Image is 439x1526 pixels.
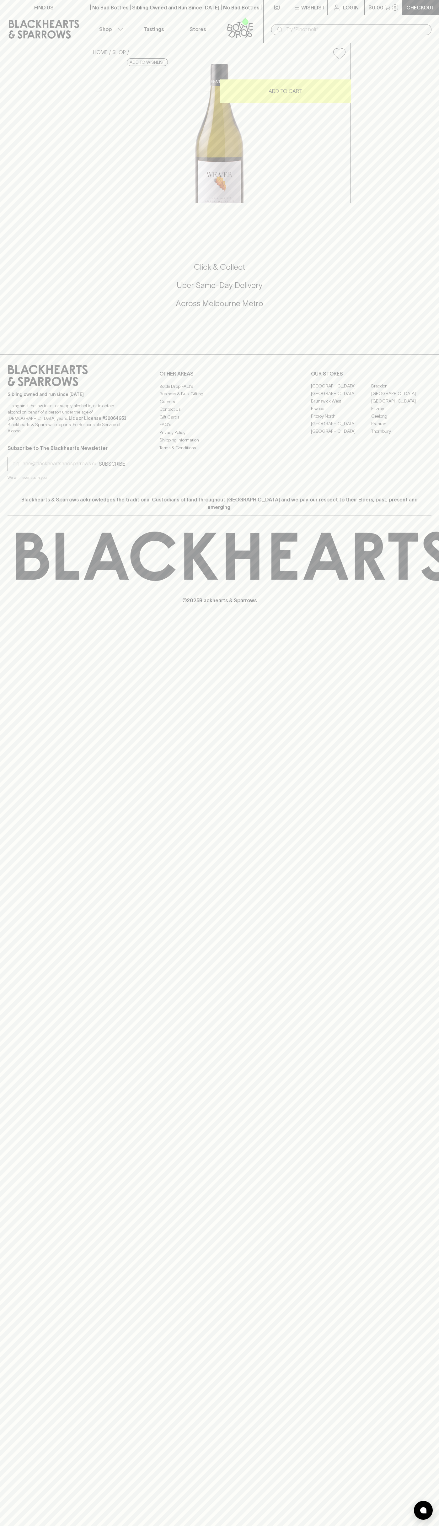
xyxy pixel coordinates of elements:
a: Fitzroy [371,405,431,413]
a: HOME [93,49,108,55]
p: 0 [394,6,396,9]
p: We will never spam you [8,474,128,481]
p: Tastings [144,25,164,33]
a: [GEOGRAPHIC_DATA] [311,420,371,428]
a: [GEOGRAPHIC_DATA] [311,428,371,435]
a: Gift Cards [159,413,280,421]
a: Shipping Information [159,436,280,444]
p: Subscribe to The Blackhearts Newsletter [8,444,128,452]
button: ADD TO CART [220,79,351,103]
button: Add to wishlist [127,58,168,66]
a: [GEOGRAPHIC_DATA] [311,382,371,390]
img: bubble-icon [420,1507,426,1513]
a: Elwood [311,405,371,413]
a: Fitzroy North [311,413,371,420]
a: Business & Bulk Gifting [159,390,280,398]
a: Privacy Policy [159,429,280,436]
a: Braddon [371,382,431,390]
p: OTHER AREAS [159,370,280,377]
p: ADD TO CART [269,87,302,95]
p: Login [343,4,359,11]
p: Shop [99,25,112,33]
p: FIND US [34,4,54,11]
p: SUBSCRIBE [99,460,125,468]
a: Bottle Drop FAQ's [159,382,280,390]
input: Try "Pinot noir" [286,24,426,35]
a: Brunswick West [311,398,371,405]
p: Blackhearts & Sparrows acknowledges the traditional Custodians of land throughout [GEOGRAPHIC_DAT... [12,496,427,511]
p: Wishlist [301,4,325,11]
a: Terms & Conditions [159,444,280,452]
a: Thornbury [371,428,431,435]
h5: Click & Collect [8,262,431,272]
button: Shop [88,15,132,43]
a: Tastings [132,15,176,43]
a: Contact Us [159,406,280,413]
div: Call to action block [8,237,431,342]
p: OUR STORES [311,370,431,377]
a: Stores [176,15,220,43]
a: Prahran [371,420,431,428]
h5: Across Melbourne Metro [8,298,431,309]
a: SHOP [112,49,126,55]
p: Stores [190,25,206,33]
p: It is against the law to sell or supply alcohol to, or to obtain alcohol on behalf of a person un... [8,403,128,434]
button: Add to wishlist [331,46,348,62]
h5: Uber Same-Day Delivery [8,280,431,290]
a: [GEOGRAPHIC_DATA] [371,390,431,398]
button: SUBSCRIBE [96,457,128,471]
a: [GEOGRAPHIC_DATA] [311,390,371,398]
a: Geelong [371,413,431,420]
a: Careers [159,398,280,405]
strong: Liquor License #32064953 [69,416,126,421]
p: Sibling owned and run since [DATE] [8,391,128,398]
a: [GEOGRAPHIC_DATA] [371,398,431,405]
img: 34058.png [88,64,351,203]
input: e.g. jane@blackheartsandsparrows.com.au [13,459,96,469]
p: Checkout [406,4,435,11]
p: $0.00 [368,4,383,11]
a: FAQ's [159,421,280,429]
